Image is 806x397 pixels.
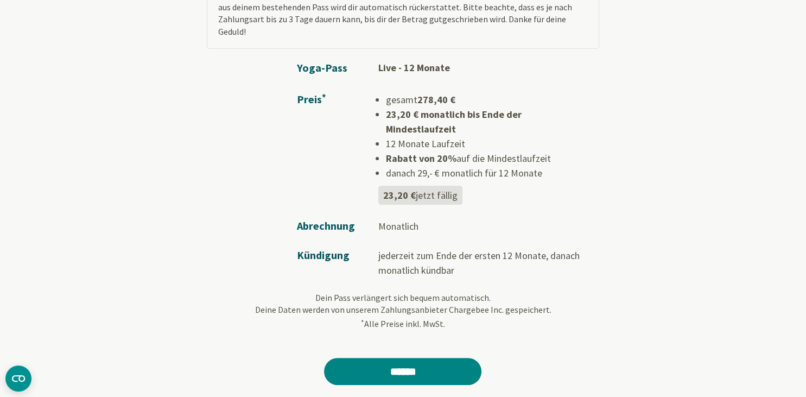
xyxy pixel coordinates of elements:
td: Live - 12 Monate [378,60,590,76]
td: Kündigung [297,234,378,278]
button: CMP-Widget öffnen [5,366,31,392]
li: gesamt [386,92,590,107]
li: 12 Monate Laufzeit [386,136,590,151]
div: jetzt fällig [378,186,462,205]
td: Monatlich [378,205,590,234]
b: Rabatt von 20% [386,152,456,165]
td: jederzeit zum Ende der ersten 12 Monate, danach monatlich kündbar [378,234,590,278]
td: Yoga-Pass [297,60,378,76]
b: 278,40 € [417,93,455,106]
td: Preis [297,76,378,205]
b: 23,20 € [383,189,416,201]
strong: 23,20 € monatlich bis Ende der Mindestlaufzeit [386,108,522,135]
p: Dein Pass verlängert sich bequem automatisch. Deine Daten werden von unserem Zahlungsanbieter Cha... [207,292,600,331]
li: auf die Mindestlaufzeit [386,151,590,166]
td: Abrechnung [297,205,378,234]
li: danach 29,- € monatlich für 12 Monate [386,166,590,180]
